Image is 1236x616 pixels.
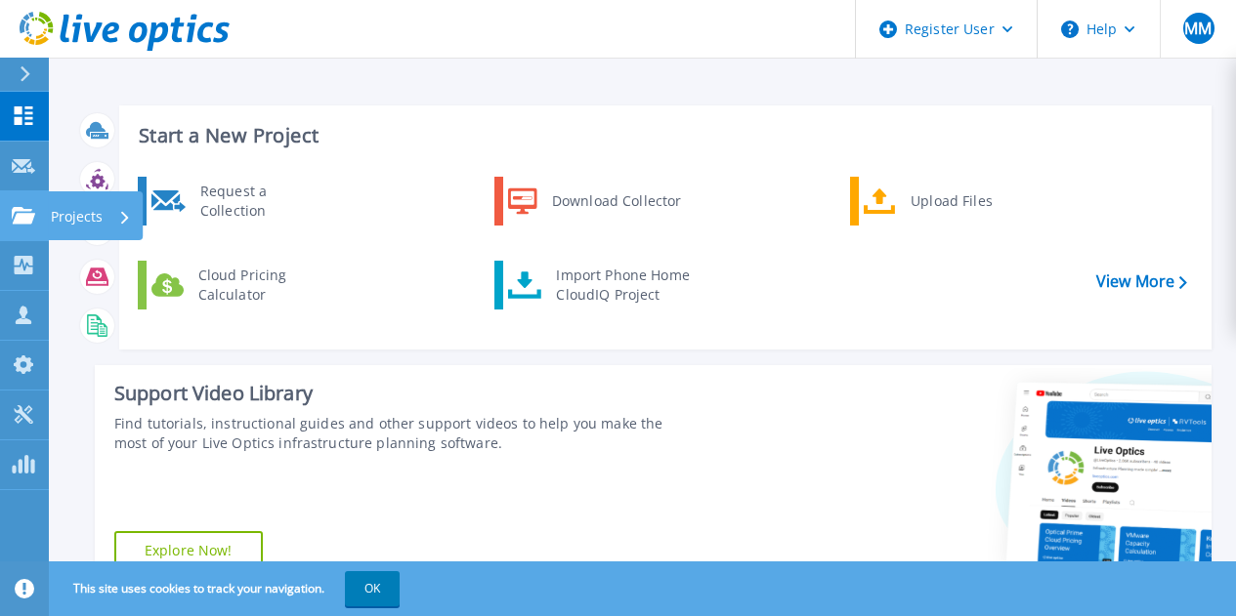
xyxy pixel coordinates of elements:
span: This site uses cookies to track your navigation. [54,571,400,606]
a: Explore Now! [114,531,263,570]
div: Download Collector [542,182,690,221]
a: Download Collector [494,177,695,226]
div: Find tutorials, instructional guides and other support videos to help you make the most of your L... [114,414,695,453]
a: Upload Files [850,177,1050,226]
div: Import Phone Home CloudIQ Project [546,266,699,305]
div: Support Video Library [114,381,695,406]
a: View More [1096,272,1187,291]
button: OK [345,571,400,606]
a: Cloud Pricing Calculator [138,261,338,309]
div: Request a Collection [191,182,333,221]
h3: Start a New Project [139,125,1186,146]
div: Cloud Pricing Calculator [189,266,333,305]
span: MM [1184,21,1212,36]
p: Projects [51,191,103,242]
a: Request a Collection [138,177,338,226]
div: Upload Files [901,182,1045,221]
